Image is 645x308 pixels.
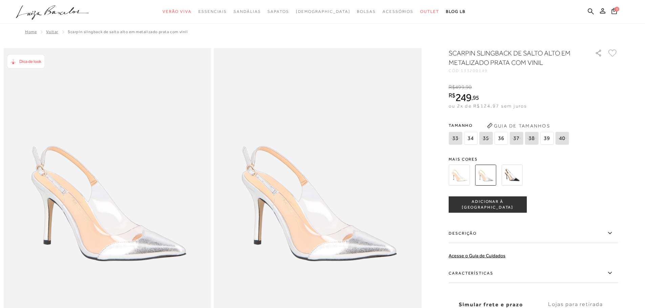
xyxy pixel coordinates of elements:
span: 36 [494,132,508,145]
a: noSubCategoriesText [420,5,439,18]
span: 0 [615,7,619,11]
span: 40 [555,132,569,145]
span: [DEMOGRAPHIC_DATA] [296,9,350,14]
span: 35 [479,132,493,145]
span: 95 [473,94,479,101]
a: noSubCategoriesText [267,5,289,18]
button: 0 [609,7,619,17]
img: SCARPIN SLINGBACK DE SALTO ALTO EM METALIZADO PRATA COM VINIL [475,165,496,186]
i: R$ [449,92,455,98]
img: SCARPIN SLINGBACK DE SALTO ALTO EM COURO OFF WHITE COM VINIL [449,165,470,186]
span: 499 [455,84,464,90]
span: Tamanho [449,120,571,131]
span: 37 [510,132,523,145]
a: Home [25,29,37,34]
span: 39 [540,132,554,145]
span: Dica de look [19,59,41,64]
a: noSubCategoriesText [357,5,376,18]
a: noSubCategoriesText [198,5,227,18]
a: noSubCategoriesText [296,5,350,18]
a: noSubCategoriesText [163,5,192,18]
h1: SCARPIN SLINGBACK DE SALTO ALTO EM METALIZADO PRATA COM VINIL [449,48,576,67]
i: , [471,95,479,101]
span: ADICIONAR À [GEOGRAPHIC_DATA] [449,199,526,211]
span: Sapatos [267,9,289,14]
span: Acessórios [383,9,413,14]
span: 38 [525,132,538,145]
img: SCARPIN SLINGBACK VINIL PRETO [501,165,522,186]
label: Descrição [449,223,618,243]
span: 34 [464,132,477,145]
a: Acesse o Guia de Cuidados [449,253,506,258]
span: ou 2x de R$124,97 sem juros [449,103,527,109]
span: Mais cores [449,157,618,161]
a: noSubCategoriesText [383,5,413,18]
i: , [465,84,472,90]
button: ADICIONAR À [GEOGRAPHIC_DATA] [449,196,526,213]
span: SCARPIN SLINGBACK DE SALTO ALTO EM METALIZADO PRATA COM VINIL [68,29,188,34]
span: 249 [455,91,471,103]
a: noSubCategoriesText [234,5,261,18]
span: 90 [466,84,472,90]
a: BLOG LB [446,5,466,18]
span: BLOG LB [446,9,466,14]
span: Verão Viva [163,9,192,14]
span: 33 [449,132,462,145]
div: CÓD: [449,69,584,73]
span: Essenciais [198,9,227,14]
span: Sandálias [234,9,261,14]
span: Outlet [420,9,439,14]
label: Características [449,263,618,283]
i: R$ [449,84,455,90]
span: 133200149 [461,68,488,73]
span: Bolsas [357,9,376,14]
a: Voltar [46,29,58,34]
button: Guia de Tamanhos [485,120,552,131]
